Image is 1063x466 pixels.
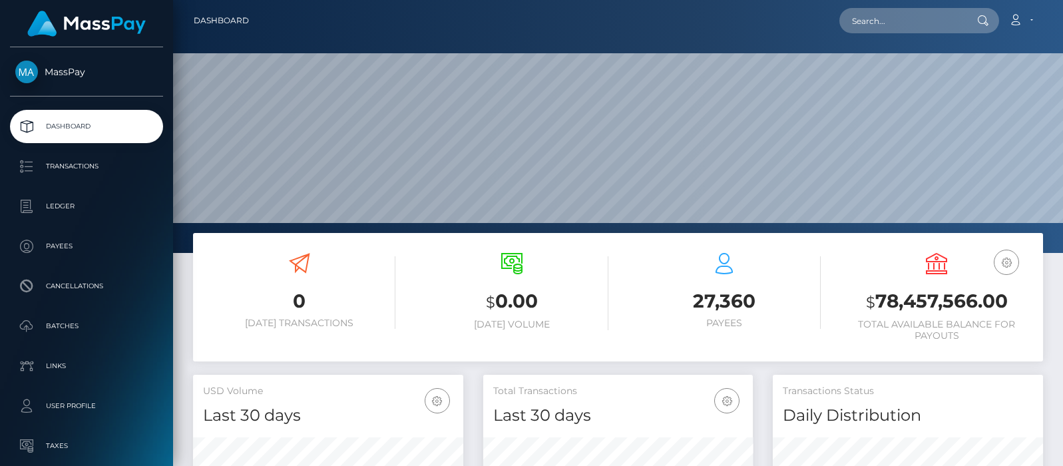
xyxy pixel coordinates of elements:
a: Cancellations [10,270,163,303]
a: Dashboard [10,110,163,143]
h6: Total Available Balance for Payouts [841,319,1033,342]
img: MassPay [15,61,38,83]
a: Transactions [10,150,163,183]
a: Dashboard [194,7,249,35]
h3: 27,360 [628,288,821,314]
p: User Profile [15,396,158,416]
h5: Transactions Status [783,385,1033,398]
a: Ledger [10,190,163,223]
small: $ [486,293,495,312]
img: MassPay Logo [27,11,146,37]
h6: Payees [628,318,821,329]
a: Batches [10,310,163,343]
p: Batches [15,316,158,336]
a: Links [10,349,163,383]
h3: 0 [203,288,395,314]
a: Payees [10,230,163,263]
p: Cancellations [15,276,158,296]
small: $ [866,293,875,312]
p: Transactions [15,156,158,176]
h4: Daily Distribution [783,404,1033,427]
h5: Total Transactions [493,385,744,398]
h4: Last 30 days [203,404,453,427]
h3: 78,457,566.00 [841,288,1033,316]
h5: USD Volume [203,385,453,398]
h3: 0.00 [415,288,608,316]
p: Payees [15,236,158,256]
a: Taxes [10,429,163,463]
h4: Last 30 days [493,404,744,427]
p: Taxes [15,436,158,456]
h6: [DATE] Transactions [203,318,395,329]
span: MassPay [10,66,163,78]
input: Search... [839,8,964,33]
p: Links [15,356,158,376]
h6: [DATE] Volume [415,319,608,330]
p: Ledger [15,196,158,216]
p: Dashboard [15,116,158,136]
a: User Profile [10,389,163,423]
